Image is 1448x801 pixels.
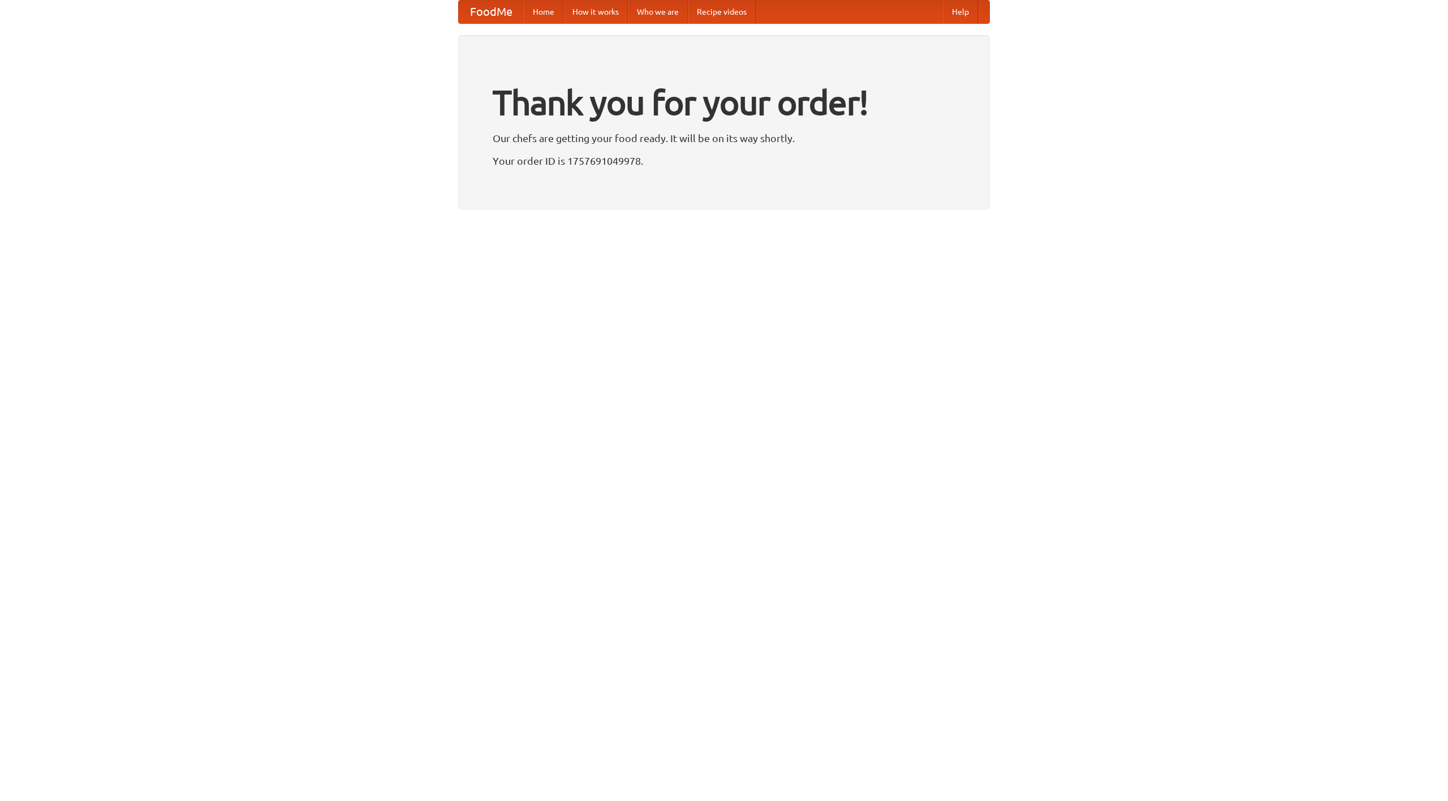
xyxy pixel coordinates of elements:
a: Home [524,1,563,23]
a: How it works [563,1,628,23]
a: Recipe videos [688,1,756,23]
p: Your order ID is 1757691049978. [493,152,955,169]
a: FoodMe [459,1,524,23]
h1: Thank you for your order! [493,75,955,130]
p: Our chefs are getting your food ready. It will be on its way shortly. [493,130,955,147]
a: Who we are [628,1,688,23]
a: Help [943,1,978,23]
